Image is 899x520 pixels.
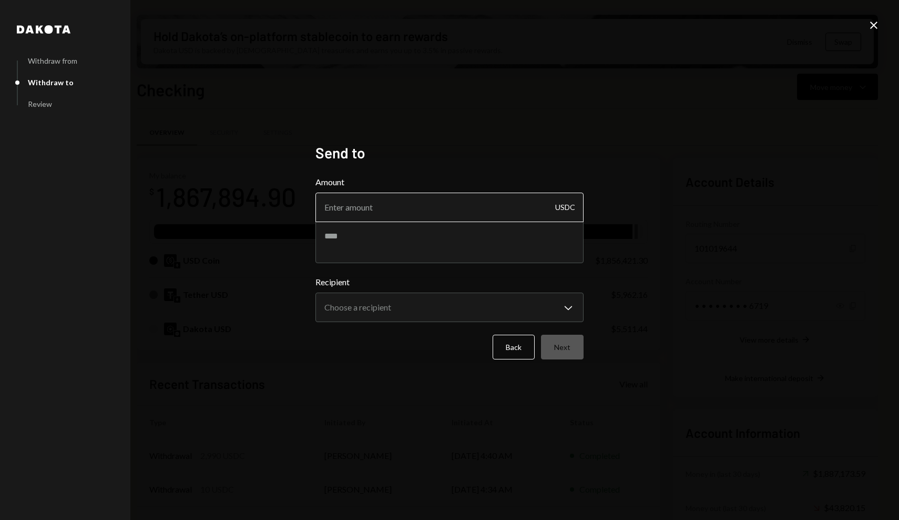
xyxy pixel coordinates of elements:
[315,176,584,188] label: Amount
[28,78,74,87] div: Withdraw to
[28,99,52,108] div: Review
[493,335,535,359] button: Back
[315,276,584,288] label: Recipient
[28,56,77,65] div: Withdraw from
[315,193,584,222] input: Enter amount
[315,293,584,322] button: Recipient
[555,193,575,222] div: USDC
[315,143,584,163] h2: Send to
